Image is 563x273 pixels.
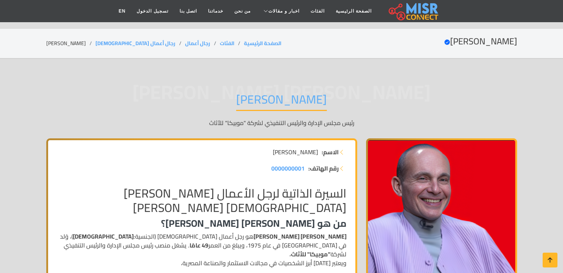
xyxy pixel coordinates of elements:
a: من نحن [229,4,256,18]
a: رجال أعمال [185,38,210,48]
a: الفئات [220,38,234,48]
strong: الاسم: [322,148,339,156]
strong: [DEMOGRAPHIC_DATA] [73,231,134,242]
strong: 49 عامًا [190,240,208,251]
a: اتصل بنا [174,4,202,18]
strong: [PERSON_NAME] [PERSON_NAME] [254,231,346,242]
a: EN [113,4,131,18]
h2: السيرة الذاتية لرجل الأعمال [PERSON_NAME][DEMOGRAPHIC_DATA] [PERSON_NAME] [57,186,346,215]
img: main.misr_connect [389,2,438,20]
a: تسجيل الدخول [131,4,174,18]
a: الصفحة الرئيسية [244,38,281,48]
p: رئيس مجلس الإدارة والرئيس التنفيذي لشركة "موبيكا" للأثاث [46,118,517,127]
h1: [PERSON_NAME] [236,92,327,111]
span: اخبار و مقالات [268,8,299,14]
a: خدماتنا [202,4,229,18]
a: 0000000001 [271,164,305,173]
li: [PERSON_NAME] [46,40,95,47]
h2: [PERSON_NAME] [444,36,517,47]
span: 0000000001 [271,163,305,174]
strong: رقم الهاتف: [308,164,339,173]
h3: من هو [PERSON_NAME] [PERSON_NAME]؟ [57,218,346,229]
span: [PERSON_NAME] [273,148,318,156]
a: الصفحة الرئيسية [330,4,377,18]
strong: "موبيكا" للأثاث [291,249,331,260]
a: الفئات [305,4,330,18]
svg: Verified account [444,39,450,45]
a: اخبار و مقالات [256,4,305,18]
a: رجال أعمال [DEMOGRAPHIC_DATA] [95,38,175,48]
